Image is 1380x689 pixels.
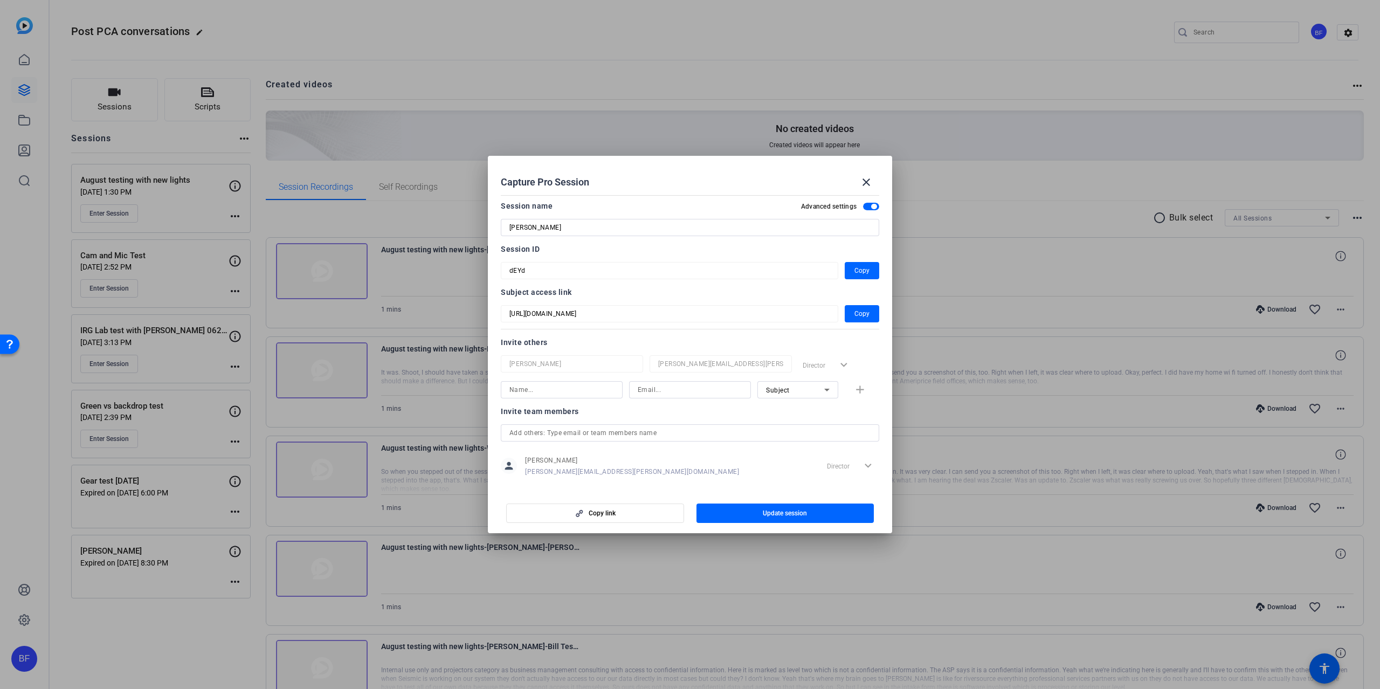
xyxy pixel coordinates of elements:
[638,383,742,396] input: Email...
[501,336,879,349] div: Invite others
[509,221,871,234] input: Enter Session Name
[845,262,879,279] button: Copy
[501,169,879,195] div: Capture Pro Session
[801,202,857,211] h2: Advanced settings
[696,504,874,523] button: Update session
[501,199,553,212] div: Session name
[525,456,739,465] span: [PERSON_NAME]
[501,405,879,418] div: Invite team members
[501,243,879,256] div: Session ID
[589,509,616,518] span: Copy link
[658,357,783,370] input: Email...
[509,307,830,320] input: Session OTP
[501,286,879,299] div: Subject access link
[854,307,870,320] span: Copy
[766,387,790,394] span: Subject
[525,467,739,476] span: [PERSON_NAME][EMAIL_ADDRESS][PERSON_NAME][DOMAIN_NAME]
[860,176,873,189] mat-icon: close
[501,458,517,474] mat-icon: person
[845,305,879,322] button: Copy
[509,264,830,277] input: Session OTP
[509,357,634,370] input: Name...
[506,504,684,523] button: Copy link
[854,264,870,277] span: Copy
[763,509,807,518] span: Update session
[509,426,871,439] input: Add others: Type email or team members name
[509,383,614,396] input: Name...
